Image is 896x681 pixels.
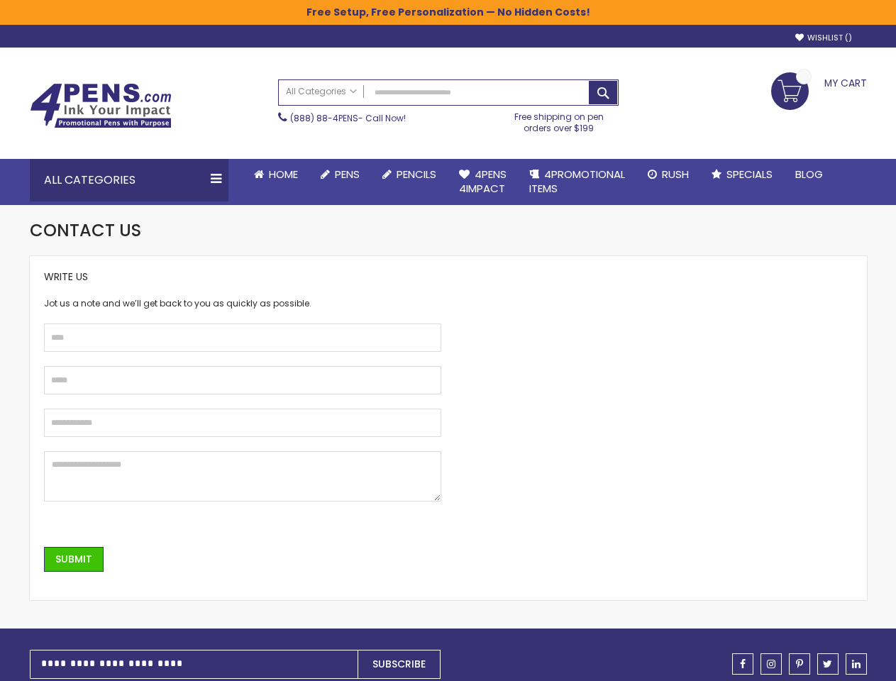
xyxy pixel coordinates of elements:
span: Pencils [397,167,436,182]
span: - Call Now! [290,112,406,124]
a: Wishlist [795,33,852,43]
div: Jot us a note and we’ll get back to you as quickly as possible. [44,298,441,309]
a: Specials [700,159,784,190]
a: Pens [309,159,371,190]
a: Home [243,159,309,190]
a: linkedin [846,653,867,675]
span: instagram [767,659,775,669]
a: twitter [817,653,839,675]
img: 4Pens Custom Pens and Promotional Products [30,83,172,128]
a: instagram [761,653,782,675]
span: linkedin [852,659,861,669]
span: Specials [726,167,773,182]
a: Rush [636,159,700,190]
a: 4Pens4impact [448,159,518,205]
a: 4PROMOTIONALITEMS [518,159,636,205]
span: facebook [740,659,746,669]
button: Subscribe [358,650,441,679]
span: Submit [55,552,92,566]
span: 4PROMOTIONAL ITEMS [529,167,625,196]
span: All Categories [286,86,357,97]
span: Subscribe [372,657,426,671]
button: Submit [44,547,104,572]
span: pinterest [796,659,803,669]
span: Write Us [44,270,88,284]
a: pinterest [789,653,810,675]
span: Blog [795,167,823,182]
span: Pens [335,167,360,182]
span: twitter [823,659,832,669]
a: (888) 88-4PENS [290,112,358,124]
div: All Categories [30,159,228,201]
div: Free shipping on pen orders over $199 [499,106,619,134]
span: Rush [662,167,689,182]
span: Home [269,167,298,182]
span: 4Pens 4impact [459,167,507,196]
a: Blog [784,159,834,190]
a: All Categories [279,80,364,104]
span: Contact Us [30,218,141,242]
a: Pencils [371,159,448,190]
a: facebook [732,653,753,675]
